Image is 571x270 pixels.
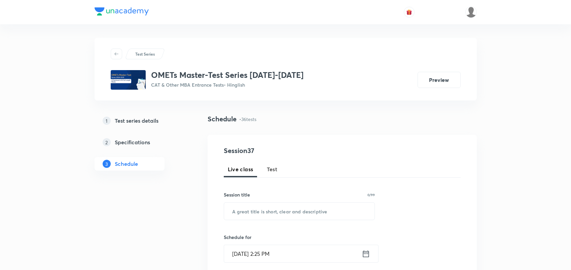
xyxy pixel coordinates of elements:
[239,116,256,123] p: • 36 tests
[95,7,149,17] a: Company Logo
[228,165,253,173] span: Live class
[151,70,304,80] h3: OMETs Master-Test Series [DATE]-[DATE]
[267,165,278,173] span: Test
[95,114,186,127] a: 1Test series details
[103,117,111,125] p: 1
[406,9,412,15] img: avatar
[95,7,149,16] img: Company Logo
[115,138,150,146] h5: Specifications
[224,146,347,156] h4: Session 37
[115,160,138,168] h5: Schedule
[208,114,237,124] h4: Schedule
[103,160,111,168] p: 3
[224,234,375,241] h6: Schedule for
[135,51,155,57] p: Test Series
[151,81,304,88] p: CAT & Other MBA Entrance Tests • Hinglish
[224,203,375,220] input: A great title is short, clear and descriptive
[224,191,250,198] h6: Session title
[95,136,186,149] a: 2Specifications
[404,7,415,18] button: avatar
[465,6,477,18] img: Coolm
[115,117,158,125] h5: Test series details
[103,138,111,146] p: 2
[111,70,146,90] img: 8584aa78a987467dbdedbc685b4ab51d.jpg
[367,193,375,197] p: 0/99
[418,72,461,88] button: Preview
